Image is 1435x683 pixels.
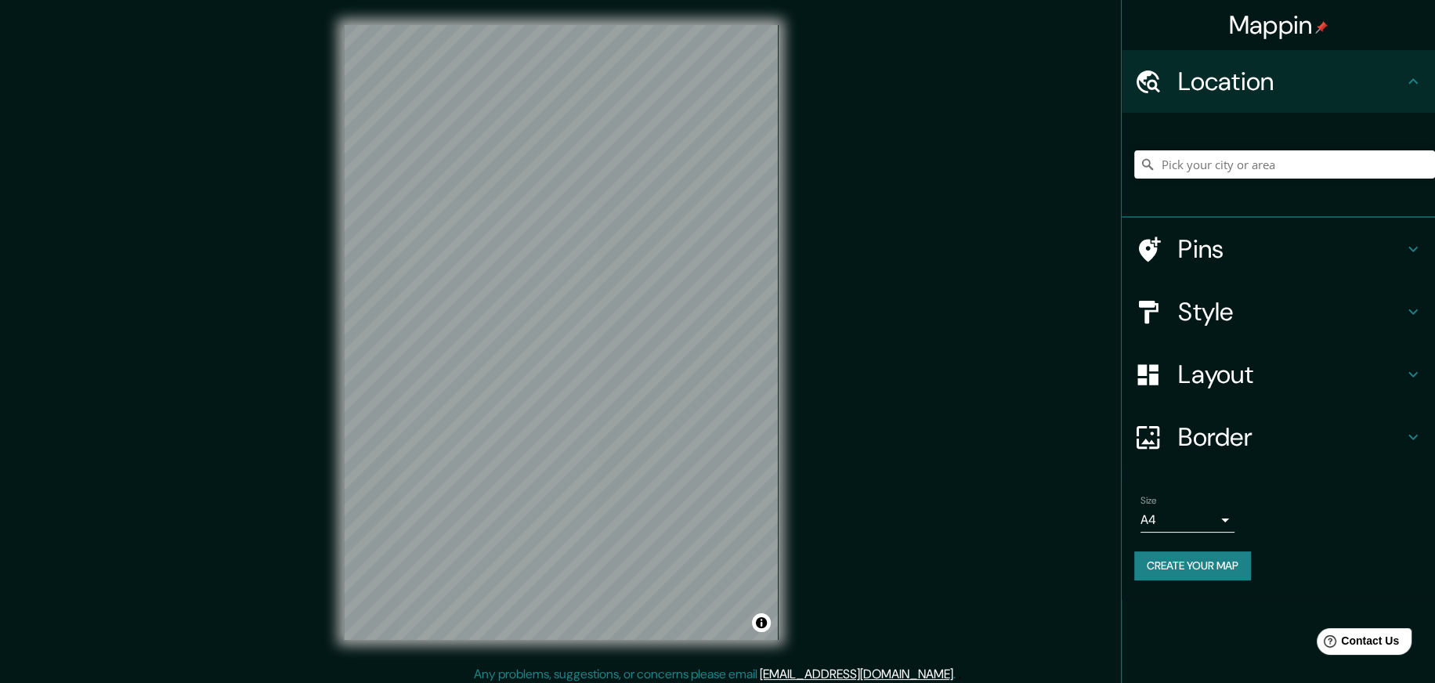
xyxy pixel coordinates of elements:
[1178,296,1404,327] h4: Style
[752,613,771,632] button: Toggle attribution
[760,666,953,682] a: [EMAIL_ADDRESS][DOMAIN_NAME]
[1122,343,1435,406] div: Layout
[1229,9,1328,41] h4: Mappin
[1140,508,1234,533] div: A4
[1122,406,1435,468] div: Border
[1315,21,1328,34] img: pin-icon.png
[344,25,779,640] canvas: Map
[1140,494,1157,508] label: Size
[1178,66,1404,97] h4: Location
[1178,233,1404,265] h4: Pins
[1296,622,1418,666] iframe: Help widget launcher
[1134,551,1251,580] button: Create your map
[1122,280,1435,343] div: Style
[1178,421,1404,453] h4: Border
[1134,150,1435,179] input: Pick your city or area
[1178,359,1404,390] h4: Layout
[1122,218,1435,280] div: Pins
[1122,50,1435,113] div: Location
